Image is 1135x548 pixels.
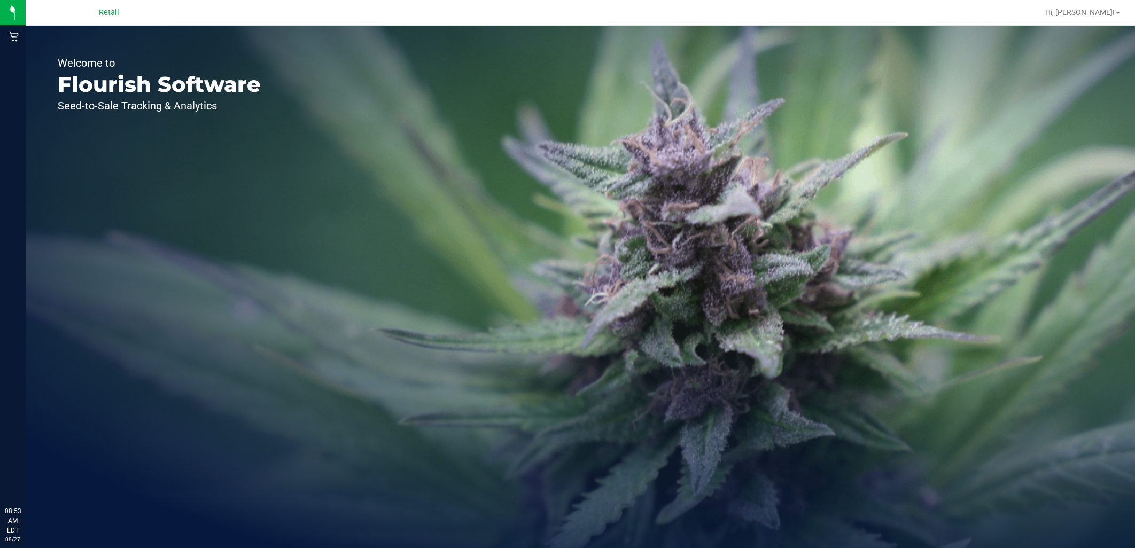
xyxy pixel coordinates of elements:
p: 08/27 [5,535,21,543]
iframe: Resource center unread badge [32,461,44,474]
span: Retail [99,8,119,17]
p: 08:53 AM EDT [5,506,21,535]
p: Flourish Software [58,74,261,95]
inline-svg: Retail [8,31,19,42]
span: Hi, [PERSON_NAME]! [1045,8,1115,17]
p: Seed-to-Sale Tracking & Analytics [58,100,261,111]
iframe: Resource center [11,463,43,495]
p: Welcome to [58,58,261,68]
